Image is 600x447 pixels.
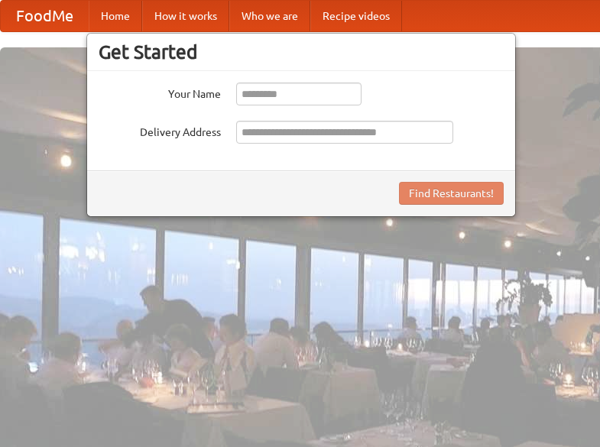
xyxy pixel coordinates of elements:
[99,83,221,102] label: Your Name
[399,182,504,205] button: Find Restaurants!
[229,1,310,31] a: Who we are
[99,121,221,140] label: Delivery Address
[99,40,504,63] h3: Get Started
[310,1,402,31] a: Recipe videos
[89,1,142,31] a: Home
[1,1,89,31] a: FoodMe
[142,1,229,31] a: How it works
